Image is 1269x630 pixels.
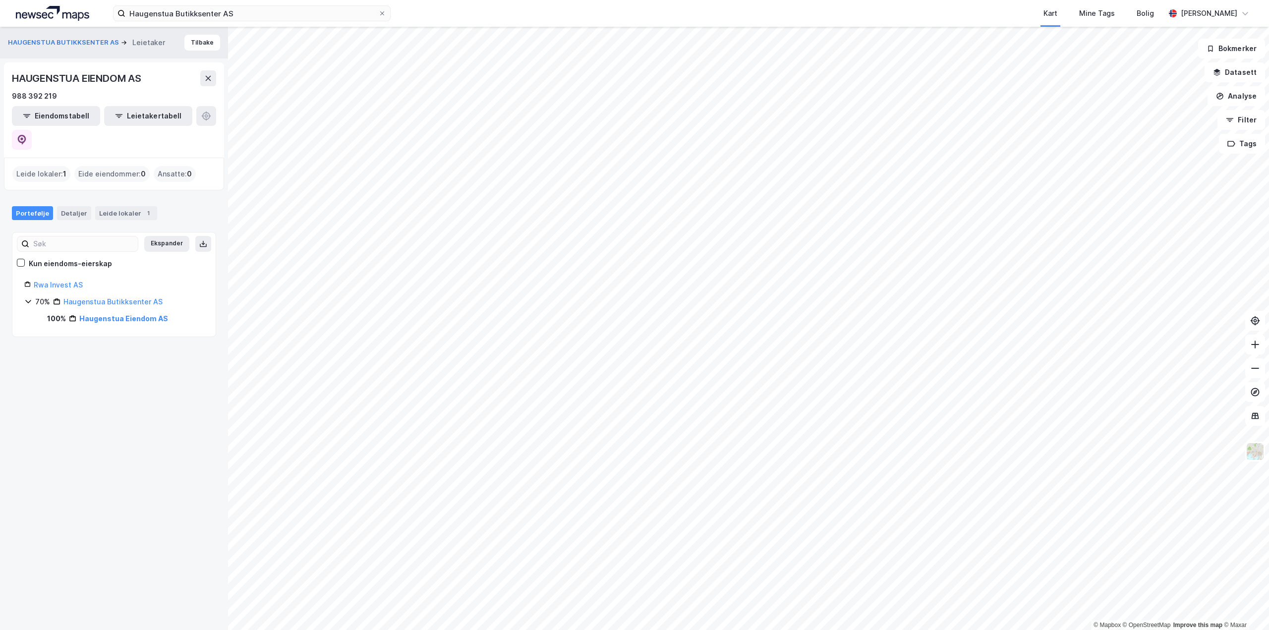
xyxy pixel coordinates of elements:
div: Bolig [1137,7,1154,19]
button: Leietakertabell [104,106,192,126]
div: Detaljer [57,206,91,220]
div: HAUGENSTUA EIENDOM AS [12,70,143,86]
img: Z [1246,442,1265,461]
button: Analyse [1208,86,1265,106]
div: Portefølje [12,206,53,220]
div: 100% [47,313,66,325]
span: 1 [63,168,66,180]
div: Eide eiendommer : [74,166,150,182]
a: Rwa Invest AS [34,281,83,289]
div: [PERSON_NAME] [1181,7,1237,19]
div: Ansatte : [154,166,196,182]
button: Ekspander [144,236,189,252]
input: Søk [29,236,138,251]
div: Leietaker [132,37,165,49]
button: HAUGENSTUA BUTIKKSENTER AS [8,38,121,48]
button: Filter [1217,110,1265,130]
img: logo.a4113a55bc3d86da70a041830d287a7e.svg [16,6,89,21]
div: Kun eiendoms-eierskap [29,258,112,270]
a: OpenStreetMap [1123,622,1171,629]
span: 0 [141,168,146,180]
div: Leide lokaler [95,206,157,220]
div: Kart [1043,7,1057,19]
div: Leide lokaler : [12,166,70,182]
div: 1 [143,208,153,218]
div: 988 392 219 [12,90,57,102]
iframe: Chat Widget [1219,582,1269,630]
button: Eiendomstabell [12,106,100,126]
a: Haugenstua Eiendom AS [79,314,168,323]
button: Bokmerker [1198,39,1265,58]
a: Mapbox [1094,622,1121,629]
div: 70% [35,296,50,308]
span: 0 [187,168,192,180]
button: Tilbake [184,35,220,51]
a: Haugenstua Butikksenter AS [63,297,163,306]
input: Søk på adresse, matrikkel, gårdeiere, leietakere eller personer [125,6,378,21]
button: Tags [1219,134,1265,154]
a: Improve this map [1173,622,1222,629]
button: Datasett [1205,62,1265,82]
div: Mine Tags [1079,7,1115,19]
